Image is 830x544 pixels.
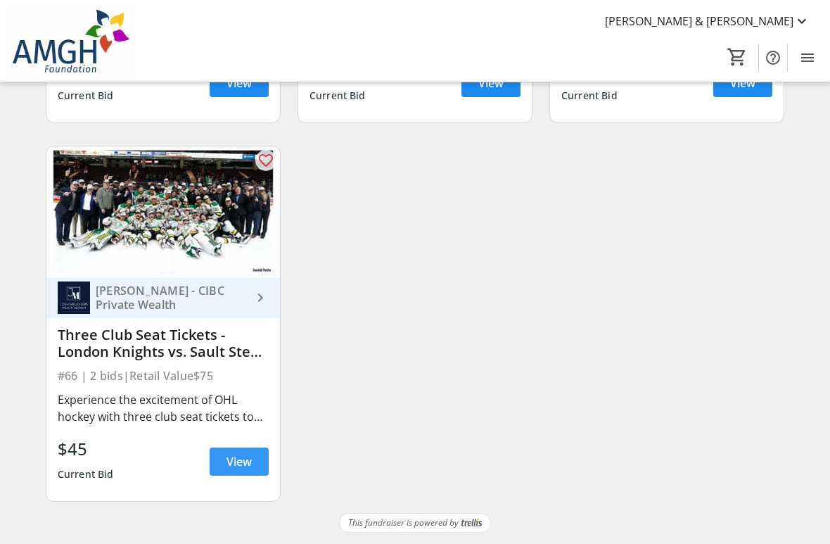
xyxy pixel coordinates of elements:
div: Three Club Seat Tickets - London Knights vs. Sault Ste [PERSON_NAME] Greyhounds [58,327,269,360]
div: Current Bid [58,83,114,108]
a: View [461,69,521,97]
div: Current Bid [58,462,114,487]
img: Trellis Logo [461,518,482,528]
div: #66 | 2 bids | Retail Value $75 [58,366,269,386]
button: Cart [724,44,750,70]
img: Josh Melchers - CIBC Private Wealth [58,282,90,314]
img: Three Club Seat Tickets - London Knights vs. Sault Ste Marie Greyhounds [46,146,280,278]
div: $45 [58,436,114,462]
button: [PERSON_NAME] & [PERSON_NAME] [594,10,822,32]
div: Current Bid [309,83,366,108]
div: Current Bid [561,83,618,108]
span: View [226,75,252,91]
button: Menu [793,44,822,72]
span: View [730,75,755,91]
span: [PERSON_NAME] & [PERSON_NAME] [605,13,793,30]
div: Experience the excitement of OHL hockey with three club seat tickets to watch the London Knights ... [58,391,269,425]
mat-icon: keyboard_arrow_right [252,289,269,306]
button: Help [759,44,787,72]
div: [PERSON_NAME] - CIBC Private Wealth [90,284,252,312]
mat-icon: favorite_outline [257,152,274,169]
a: View [210,69,269,97]
img: Alexandra Marine & General Hospital Foundation's Logo [8,6,134,76]
a: Josh Melchers - CIBC Private Wealth[PERSON_NAME] - CIBC Private Wealth [46,278,280,318]
span: This fundraiser is powered by [348,517,459,529]
a: View [210,448,269,476]
span: View [226,453,252,470]
span: View [478,75,504,91]
a: View [713,69,772,97]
